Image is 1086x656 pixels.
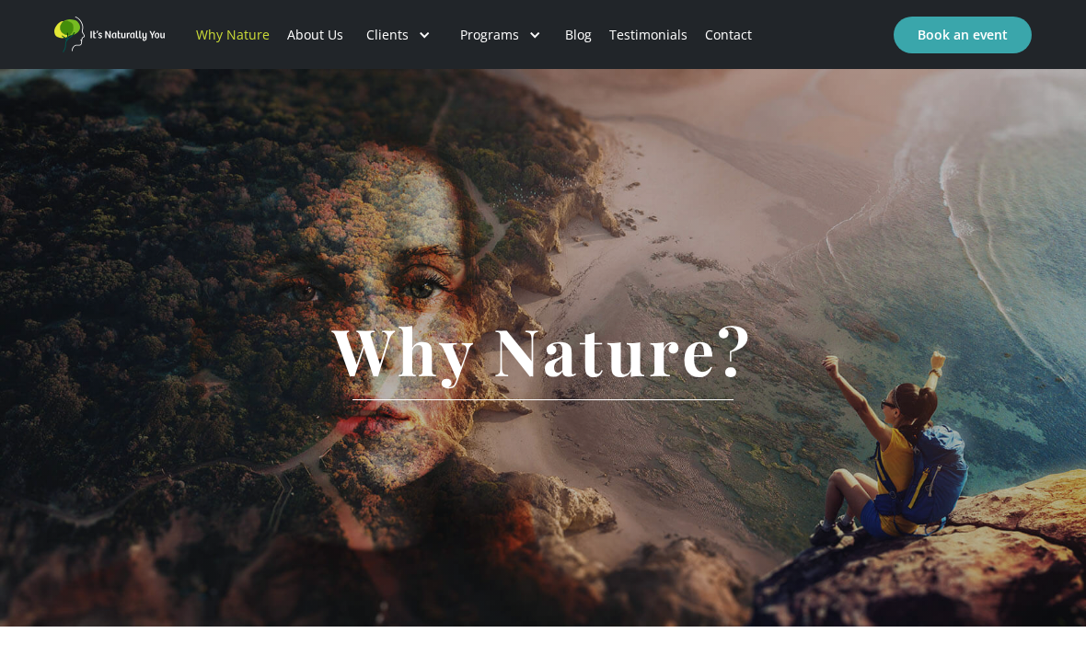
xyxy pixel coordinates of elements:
[54,17,165,52] a: home
[305,315,781,386] h1: Why Nature?
[894,17,1032,53] a: Book an event
[697,4,761,66] a: Contact
[352,4,445,66] div: Clients
[187,4,278,66] a: Why Nature
[445,4,556,66] div: Programs
[460,26,519,44] div: Programs
[601,4,697,66] a: Testimonials
[278,4,352,66] a: About Us
[556,4,600,66] a: Blog
[366,26,409,44] div: Clients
